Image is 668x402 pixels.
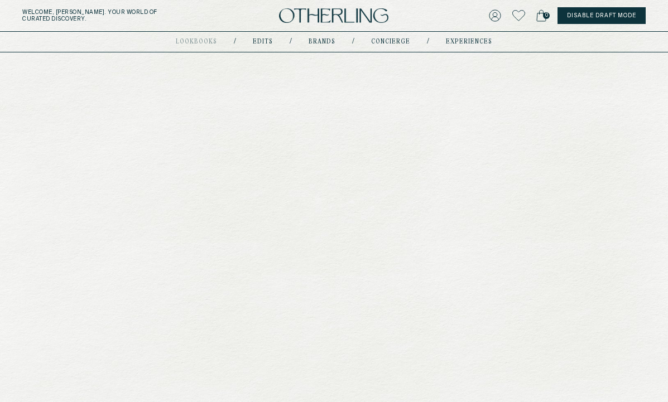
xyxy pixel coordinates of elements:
a: Edits [253,39,273,45]
a: lookbooks [176,39,217,45]
a: experiences [446,39,492,45]
a: 0 [536,8,546,23]
div: / [352,37,354,46]
div: / [290,37,292,46]
img: logo [279,8,388,23]
a: Brands [309,39,335,45]
h5: Welcome, [PERSON_NAME] . Your world of curated discovery. [22,9,209,22]
a: concierge [371,39,410,45]
span: 0 [543,12,550,19]
div: / [427,37,429,46]
button: Disable Draft Mode [558,7,646,24]
div: / [234,37,236,46]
